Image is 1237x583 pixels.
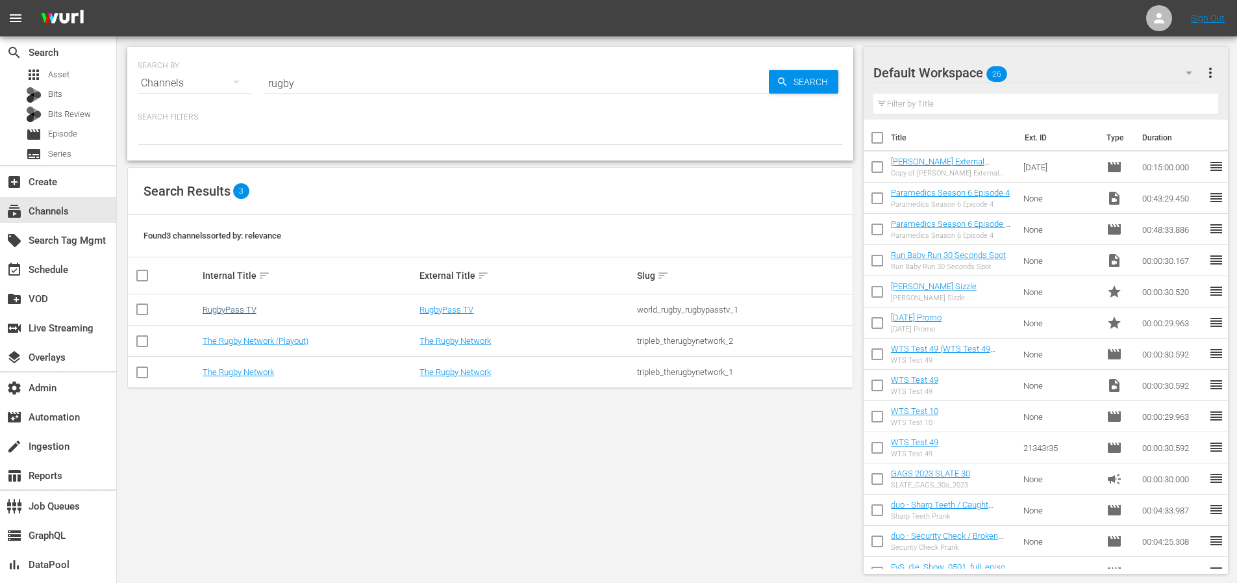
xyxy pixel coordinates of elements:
td: None [1018,214,1101,245]
a: Paramedics Season 6 Episode 4 [891,188,1010,198]
span: Episode [1106,565,1122,580]
a: [PERSON_NAME] Sizzle [891,281,977,291]
span: reorder [1208,190,1224,205]
td: 00:48:33.886 [1137,214,1208,245]
span: Episode [1106,534,1122,549]
td: [DATE] [1018,151,1101,183]
a: WTS Test 49 [891,437,938,447]
td: 00:00:30.000 [1137,463,1208,495]
td: 00:00:30.592 [1137,339,1208,370]
span: Automation [6,409,22,425]
span: sort [657,270,669,281]
span: Episode [1106,440,1122,456]
span: Episode [1106,346,1122,362]
span: Episode [1106,222,1122,237]
td: 00:43:29.450 [1137,183,1208,214]
span: Episode [1106,502,1122,518]
a: WTS Test 49 [891,375,938,385]
td: 00:00:30.167 [1137,245,1208,276]
span: Search Results [144,183,231,199]
span: reorder [1208,159,1224,174]
span: Video [1106,253,1122,268]
td: None [1018,245,1101,276]
th: Duration [1134,120,1212,156]
span: Ad [1106,471,1122,487]
div: Channels [138,65,252,101]
th: Type [1099,120,1134,156]
span: reorder [1208,252,1224,268]
a: [DATE] Promo [891,313,942,322]
div: WTS Test 49 [891,356,1014,365]
div: Copy of [PERSON_NAME] External Overlays [891,169,1014,177]
span: Promo [1106,315,1122,331]
a: duo - Security Check / Broken Statue [891,531,1003,551]
a: RugbyPass TV [203,305,256,315]
td: None [1018,495,1101,526]
td: None [1018,370,1101,401]
td: 00:04:25.308 [1137,526,1208,557]
a: duo - Sharp Teeth / Caught Cheating [891,500,993,519]
div: External Title [419,268,633,283]
div: tripleb_therugbynetwork_2 [637,336,851,346]
a: RugbyPass TV [419,305,473,315]
span: more_vert [1203,65,1218,81]
a: Run Baby Run 30 Seconds Spot [891,250,1006,260]
div: Run Baby Run 30 Seconds Spot [891,263,1006,271]
span: Promo [1106,284,1122,300]
p: Search Filters: [138,112,843,123]
div: WTS Test 49 [891,387,938,396]
span: reorder [1208,471,1224,486]
span: sort [258,270,270,281]
div: WTS Test 49 [891,450,938,458]
span: Live Streaming [6,320,22,336]
span: menu [8,10,23,26]
td: 00:00:29.963 [1137,307,1208,339]
span: VOD [6,291,22,307]
span: Admin [6,380,22,396]
span: 3 [233,183,249,199]
div: Security Check Prank [891,543,1014,552]
span: Video [1106,378,1122,393]
span: reorder [1208,439,1224,455]
span: Ingestion [6,439,22,454]
div: Internal Title [203,268,416,283]
span: Bits [48,88,62,101]
span: Video [1106,190,1122,206]
span: Reports [6,468,22,484]
div: Paramedics Season 6 Episode 4 [891,231,1014,240]
span: Asset [48,68,69,81]
td: 00:00:30.592 [1137,432,1208,463]
span: reorder [1208,408,1224,424]
td: None [1018,183,1101,214]
a: The Rugby Network (Playout) [203,336,308,346]
span: Bits Review [48,108,91,121]
span: reorder [1208,502,1224,517]
span: Search [6,45,22,60]
span: Channels [6,203,22,219]
th: Title [891,120,1017,156]
span: reorder [1208,221,1224,237]
span: reorder [1208,283,1224,299]
td: 00:00:30.592 [1137,370,1208,401]
span: Episode [26,127,42,142]
button: Search [769,70,838,94]
span: reorder [1208,377,1224,393]
td: None [1018,401,1101,432]
div: tripleb_therugbynetwork_1 [637,367,851,377]
span: Create [6,174,22,190]
span: reorder [1208,315,1224,330]
a: The Rugby Network [419,367,491,377]
div: SLATE_GAGS_30s_2023 [891,481,970,489]
span: Search [788,70,838,94]
a: WTS Test 10 [891,406,938,416]
div: Bits [26,87,42,103]
span: GraphQL [6,528,22,543]
div: Slug [637,268,851,283]
a: The Rugby Network [203,367,274,377]
span: Asset [26,67,42,83]
span: Search Tag Mgmt [6,233,22,248]
a: The Rugby Network [419,336,491,346]
a: [PERSON_NAME] External Overlays ([PERSON_NAME] External Overlays (VARIANT)) [891,157,997,186]
td: None [1018,307,1101,339]
span: Series [48,148,71,161]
